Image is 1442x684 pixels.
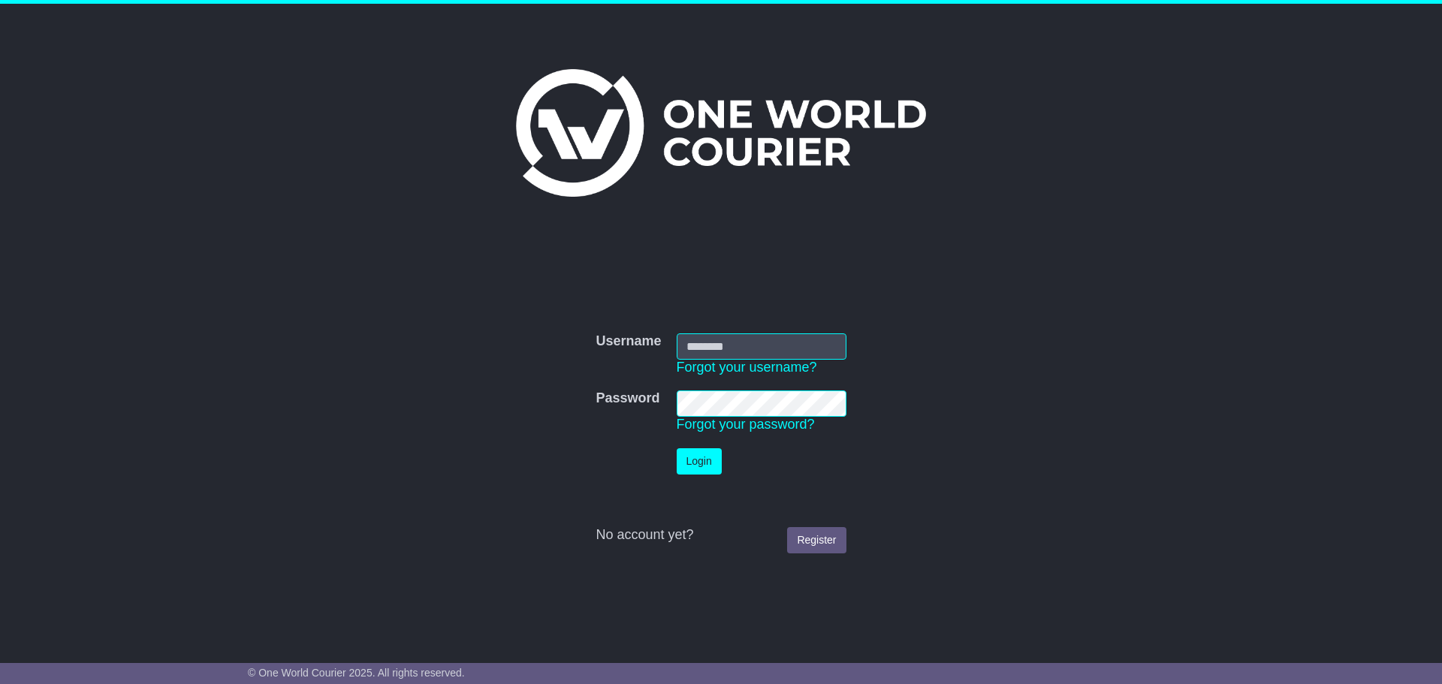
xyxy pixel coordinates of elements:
label: Username [596,333,661,350]
a: Forgot your username? [677,360,817,375]
span: © One World Courier 2025. All rights reserved. [248,667,465,679]
img: One World [516,69,926,197]
a: Forgot your password? [677,417,815,432]
button: Login [677,448,722,475]
a: Register [787,527,846,553]
div: No account yet? [596,527,846,544]
label: Password [596,390,659,407]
